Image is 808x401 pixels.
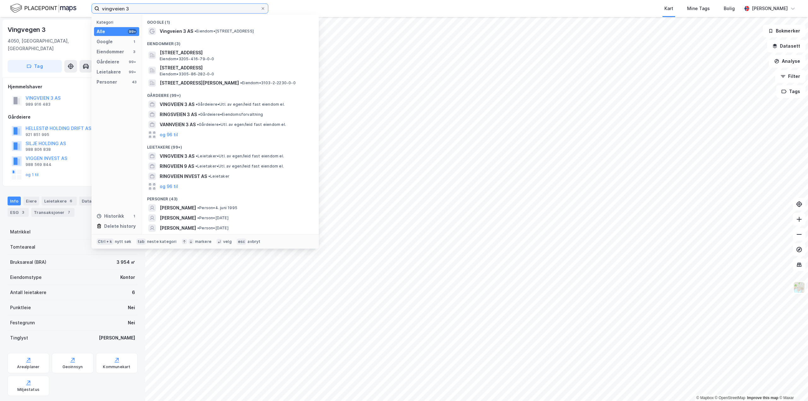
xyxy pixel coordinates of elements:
span: VINGVEIEN 3 AS [160,152,194,160]
div: Kategori [97,20,139,25]
div: Arealplaner [17,364,39,369]
button: Analyse [769,55,805,68]
div: 99+ [128,69,137,74]
div: Antall leietakere [10,289,46,296]
div: Kart [664,5,673,12]
span: Eiendom • 3305-86-282-0-0 [160,72,214,77]
div: Leietakere [97,68,121,76]
span: [STREET_ADDRESS] [160,49,311,56]
span: Leietaker • Utl. av egen/leid fast eiendom el. [196,154,284,159]
div: Eiere [23,197,39,205]
div: 989 916 483 [26,102,50,107]
div: Google (1) [142,15,319,26]
input: Søk på adresse, matrikkel, gårdeiere, leietakere eller personer [99,4,260,13]
span: Gårdeiere • Eiendomsforvaltning [198,112,263,117]
div: Personer [97,78,117,86]
div: Gårdeiere [97,58,119,66]
button: Tag [8,60,62,73]
span: Person • [DATE] [197,215,229,221]
div: Nei [128,304,135,311]
div: 3 954 ㎡ [116,258,135,266]
a: OpenStreetMap [715,396,746,400]
span: RINGVEIEN INVEST AS [160,173,207,180]
span: Leietaker [208,174,229,179]
a: Improve this map [747,396,778,400]
div: 6 [68,198,74,204]
span: • [196,154,198,158]
div: Leietakere [42,197,77,205]
span: • [197,215,199,220]
div: 99+ [128,59,137,64]
div: avbryt [247,239,260,244]
span: VANNVEIEN 3 AS [160,121,196,128]
span: Person • 4. juni 1995 [197,205,237,210]
div: 3 [20,209,26,215]
div: Personer (43) [142,192,319,203]
div: Google [97,38,113,45]
div: Eiendomstype [10,274,42,281]
div: ESG [8,208,29,217]
span: • [196,102,198,107]
div: 921 851 995 [26,132,49,137]
div: 99+ [128,29,137,34]
div: 1 [132,39,137,44]
span: [STREET_ADDRESS][PERSON_NAME] [160,79,239,87]
span: • [197,226,199,230]
div: Bolig [724,5,735,12]
div: Datasett [79,197,103,205]
div: 6 [132,289,135,296]
div: 7 [66,209,72,215]
div: Festegrunn [10,319,35,327]
span: [STREET_ADDRESS] [160,64,311,72]
span: • [194,29,196,33]
iframe: Chat Widget [776,371,808,401]
span: Gårdeiere • Utl. av egen/leid fast eiendom el. [196,102,285,107]
div: Gårdeiere [8,113,137,121]
span: Leietaker • Utl. av egen/leid fast eiendom el. [195,164,284,169]
span: • [197,205,199,210]
div: 988 569 844 [26,162,51,167]
button: og 96 til [160,183,178,190]
span: • [197,122,199,127]
button: Bokmerker [763,25,805,37]
div: Geoinnsyn [62,364,83,369]
span: RINGSVEIEN 3 AS [160,111,197,118]
div: markere [195,239,211,244]
div: tab [136,239,146,245]
div: Delete history [104,222,136,230]
div: neste kategori [147,239,177,244]
span: [PERSON_NAME] [160,224,196,232]
button: og 96 til [160,131,178,139]
span: • [195,164,197,168]
div: Gårdeiere (99+) [142,88,319,99]
div: Kontor [120,274,135,281]
button: Filter [775,70,805,83]
div: Eiendommer (3) [142,36,319,48]
span: Eiendom • 3205-416-79-0-0 [160,56,214,62]
span: VINGVEIEN 3 AS [160,101,194,108]
span: Vingveien 3 AS [160,27,193,35]
div: 988 806 838 [26,147,51,152]
img: Z [793,281,805,293]
div: Eiendommer [97,48,124,56]
div: 3 [132,49,137,54]
div: 43 [132,80,137,85]
div: Nei [128,319,135,327]
button: Tags [776,85,805,98]
img: logo.f888ab2527a4732fd821a326f86c7f29.svg [10,3,76,14]
span: Eiendom • 3103-2-2230-0-0 [240,80,296,86]
div: Tomteareal [10,243,35,251]
div: Hjemmelshaver [8,83,137,91]
span: Gårdeiere • Utl. av egen/leid fast eiendom el. [197,122,286,127]
a: Mapbox [696,396,714,400]
div: Bruksareal (BRA) [10,258,46,266]
span: Person • [DATE] [197,226,229,231]
div: [PERSON_NAME] [752,5,788,12]
span: • [208,174,210,179]
div: [PERSON_NAME] [99,334,135,342]
div: Mine Tags [687,5,710,12]
div: velg [223,239,232,244]
div: nytt søk [115,239,132,244]
span: • [198,112,200,117]
span: [PERSON_NAME] [160,214,196,222]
